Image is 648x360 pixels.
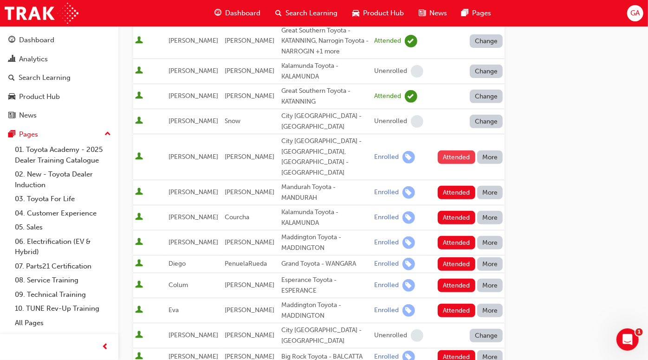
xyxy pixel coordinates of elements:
span: [PERSON_NAME] [168,67,218,75]
a: 02. New - Toyota Dealer Induction [11,167,115,192]
button: Change [470,329,503,342]
a: Search Learning [4,69,115,86]
div: Enrolled [374,153,399,162]
span: User is active [135,331,143,340]
div: Enrolled [374,281,399,290]
button: Attended [438,304,475,317]
span: [PERSON_NAME] [168,153,218,161]
button: Attended [438,279,475,292]
button: Change [470,65,503,78]
button: More [477,257,503,271]
div: Product Hub [19,92,60,102]
button: More [477,186,503,199]
button: Pages [4,126,115,143]
button: Attended [438,257,475,271]
span: learningRecordVerb_NONE-icon [411,115,423,128]
div: News [19,110,37,121]
span: Pages [473,8,492,19]
span: learningRecordVerb_NONE-icon [411,329,423,342]
button: Attended [438,186,475,199]
div: Unenrolled [374,117,407,126]
div: Unenrolled [374,331,407,340]
a: 07. Parts21 Certification [11,259,115,274]
span: car-icon [8,93,15,101]
span: learningRecordVerb_ENROLL-icon [402,304,415,317]
span: learningRecordVerb_ENROLL-icon [402,211,415,224]
a: 04. Customer Experience [11,206,115,221]
div: Maddington Toyota - MADDINGTON [281,300,370,321]
a: 06. Electrification (EV & Hybrid) [11,235,115,259]
a: News [4,107,115,124]
button: GA [627,5,643,21]
button: Change [470,115,503,128]
span: learningRecordVerb_ENROLL-icon [402,258,415,270]
div: Enrolled [374,188,399,197]
div: Maddington Toyota - MADDINGTON [281,232,370,253]
span: User is active [135,92,143,101]
a: pages-iconPages [454,4,499,23]
span: Product Hub [363,8,404,19]
div: Pages [19,129,38,140]
span: [PERSON_NAME] [168,213,218,221]
a: guage-iconDashboard [207,4,268,23]
span: [PERSON_NAME] [168,238,218,246]
span: chart-icon [8,55,15,64]
span: GA [630,8,640,19]
span: User is active [135,238,143,247]
a: 01. Toyota Academy - 2025 Dealer Training Catalogue [11,143,115,167]
a: Dashboard [4,32,115,49]
div: Great Southern Toyota - KATANNING, Narrogin Toyota - NARROGIN +1 more [281,26,370,57]
button: Change [470,34,503,48]
button: Attended [438,236,475,249]
span: [PERSON_NAME] [225,92,274,100]
div: Unenrolled [374,67,407,76]
div: Enrolled [374,238,399,247]
div: Enrolled [374,213,399,222]
span: Diego [168,260,186,268]
span: User is active [135,259,143,268]
img: Trak [5,3,78,24]
span: learningRecordVerb_ENROLL-icon [402,279,415,292]
span: learningRecordVerb_ATTEND-icon [405,35,417,47]
a: 08. Service Training [11,273,115,288]
div: Enrolled [374,306,399,315]
span: learningRecordVerb_ENROLL-icon [402,236,415,249]
div: Kalamunda Toyota - KALAMUNDA [281,207,370,228]
button: DashboardAnalyticsSearch LearningProduct HubNews [4,30,115,126]
a: All Pages [11,316,115,330]
span: guage-icon [214,7,221,19]
span: search-icon [8,74,15,82]
span: Courcha [225,213,249,221]
span: [PERSON_NAME] [225,37,274,45]
span: learningRecordVerb_ATTEND-icon [405,90,417,103]
span: search-icon [275,7,282,19]
div: Great Southern Toyota - KATANNING [281,86,370,107]
span: [PERSON_NAME] [168,188,218,196]
span: [PERSON_NAME] [225,331,274,339]
span: Dashboard [225,8,260,19]
span: news-icon [419,7,426,19]
span: car-icon [352,7,359,19]
div: Grand Toyota - WANGARA [281,259,370,269]
span: [PERSON_NAME] [225,153,274,161]
a: 05. Sales [11,220,115,235]
div: Enrolled [374,260,399,268]
span: [PERSON_NAME] [225,238,274,246]
a: Product Hub [4,88,115,105]
span: [PERSON_NAME] [225,67,274,75]
div: Attended [374,37,401,46]
span: User is active [135,66,143,76]
span: Snow [225,117,240,125]
span: User is active [135,117,143,126]
button: Attended [438,151,475,164]
a: 03. Toyota For Life [11,192,115,206]
a: Analytics [4,51,115,68]
span: prev-icon [102,341,109,353]
span: learningRecordVerb_NONE-icon [411,65,423,78]
div: City [GEOGRAPHIC_DATA] - [GEOGRAPHIC_DATA] [281,111,370,132]
a: search-iconSearch Learning [268,4,345,23]
div: Mandurah Toyota - MANDURAH [281,182,370,203]
button: More [477,211,503,224]
div: Search Learning [19,72,71,83]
